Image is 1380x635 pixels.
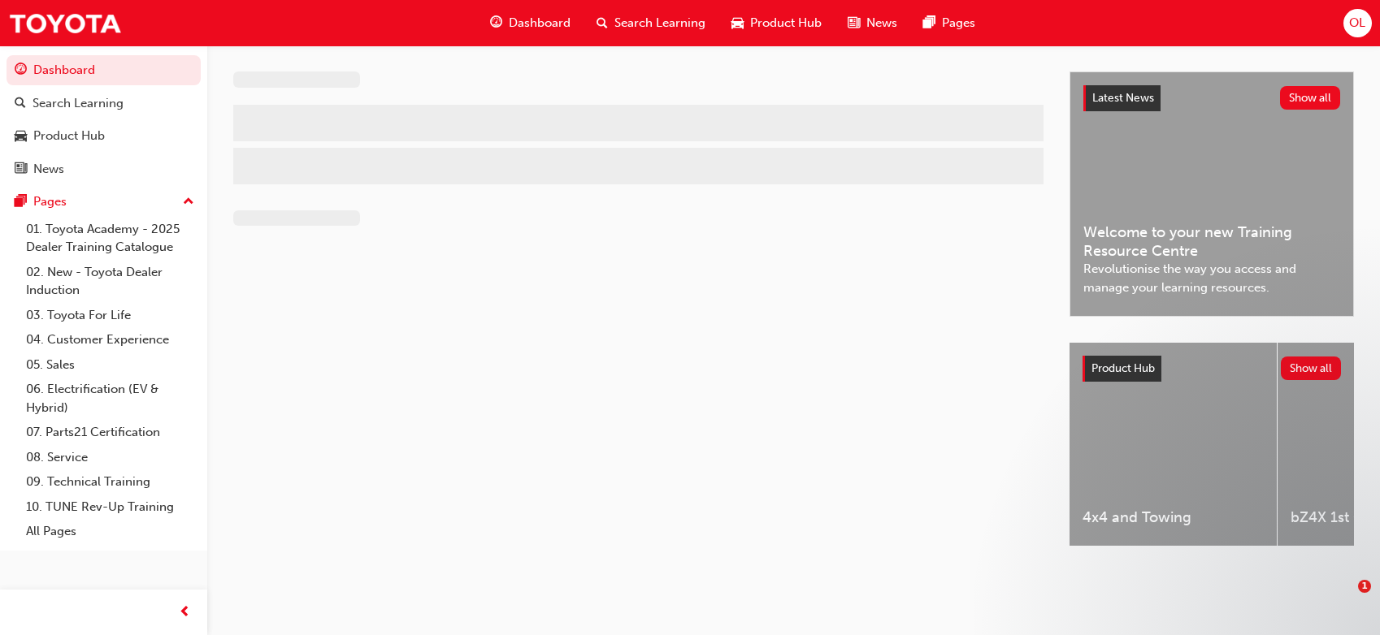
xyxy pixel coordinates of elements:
div: Product Hub [33,127,105,145]
a: Search Learning [7,89,201,119]
button: Pages [7,187,201,217]
a: 04. Customer Experience [20,327,201,352]
span: prev-icon [179,603,191,623]
span: Product Hub [750,14,822,32]
span: up-icon [183,192,194,213]
button: DashboardSearch LearningProduct HubNews [7,52,201,187]
a: 4x4 and Towing [1070,343,1277,546]
iframe: Intercom live chat [1325,580,1364,619]
span: pages-icon [923,13,935,33]
div: Pages [33,192,67,211]
a: 03. Toyota For Life [20,303,201,328]
span: Product Hub [1091,361,1155,375]
span: news-icon [15,162,27,177]
span: search-icon [15,97,26,111]
span: car-icon [15,129,27,144]
a: 01. Toyota Academy - 2025 Dealer Training Catalogue [20,217,201,260]
span: Pages [942,14,975,32]
a: 09. Technical Training [20,469,201,495]
a: 02. New - Toyota Dealer Induction [20,260,201,303]
div: Search Learning [33,94,124,113]
button: OL [1343,9,1372,37]
a: Product HubShow all [1083,356,1341,382]
a: Latest NewsShow all [1083,85,1340,111]
div: News [33,160,64,179]
span: search-icon [597,13,608,33]
span: news-icon [848,13,860,33]
span: Latest News [1092,91,1154,105]
a: Dashboard [7,55,201,85]
span: Dashboard [509,14,571,32]
span: car-icon [731,13,744,33]
a: car-iconProduct Hub [718,6,835,40]
a: 10. TUNE Rev-Up Training [20,495,201,520]
img: Trak [8,5,122,41]
a: All Pages [20,519,201,544]
span: Search Learning [614,14,705,32]
span: News [866,14,897,32]
a: Product Hub [7,121,201,151]
a: Latest NewsShow allWelcome to your new Training Resource CentreRevolutionise the way you access a... [1070,71,1354,317]
a: news-iconNews [835,6,910,40]
span: guage-icon [490,13,502,33]
a: 05. Sales [20,352,201,378]
span: OL [1349,14,1365,32]
span: Revolutionise the way you access and manage your learning resources. [1083,260,1340,296]
span: guage-icon [15,63,27,78]
button: Show all [1281,356,1342,380]
span: 1 [1358,580,1371,593]
a: 08. Service [20,445,201,470]
button: Show all [1280,86,1341,110]
a: 06. Electrification (EV & Hybrid) [20,377,201,420]
a: guage-iconDashboard [477,6,584,40]
a: 07. Parts21 Certification [20,420,201,445]
a: search-iconSearch Learning [584,6,718,40]
span: pages-icon [15,195,27,210]
a: News [7,154,201,184]
span: Welcome to your new Training Resource Centre [1083,223,1340,260]
a: pages-iconPages [910,6,988,40]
